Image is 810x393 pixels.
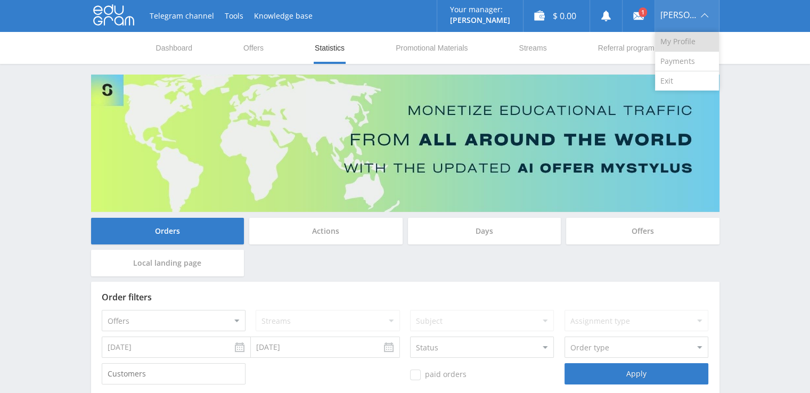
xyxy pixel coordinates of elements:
a: Offers [242,32,265,64]
div: Local landing page [91,250,244,276]
a: Promotional Materials [395,32,469,64]
div: Actions [249,218,403,244]
p: Your manager: [450,5,510,14]
a: Dashboard [155,32,194,64]
a: Payments [655,52,719,71]
a: Exit [655,71,719,91]
span: [PERSON_NAME] [660,11,698,19]
span: paid orders [410,370,467,380]
div: Apply [564,363,708,384]
a: My Profile [655,32,719,52]
div: Order filters [102,292,709,302]
img: Banner [91,75,719,212]
p: [PERSON_NAME] [450,16,510,24]
a: Streams [518,32,547,64]
a: Statistics [314,32,346,64]
input: Customers [102,363,246,384]
div: Orders [91,218,244,244]
div: Offers [566,218,719,244]
a: Referral program [597,32,656,64]
div: Days [408,218,561,244]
